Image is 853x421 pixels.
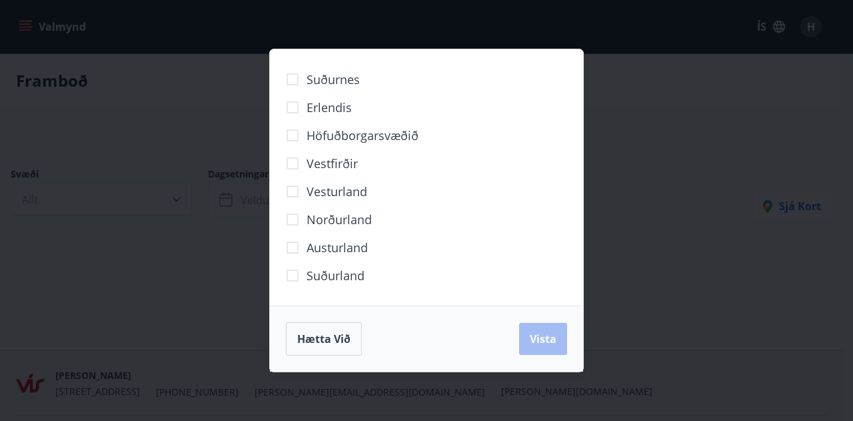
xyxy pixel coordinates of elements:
span: Vestfirðir [307,155,358,172]
span: Suðurnes [307,71,360,88]
span: Höfuðborgarsvæðið [307,127,419,144]
span: Hætta við [297,332,351,346]
span: Erlendis [307,99,352,116]
span: Austurland [307,239,368,256]
button: Hætta við [286,322,362,356]
span: Norðurland [307,211,372,228]
span: Suðurland [307,267,365,284]
span: Vesturland [307,183,367,200]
